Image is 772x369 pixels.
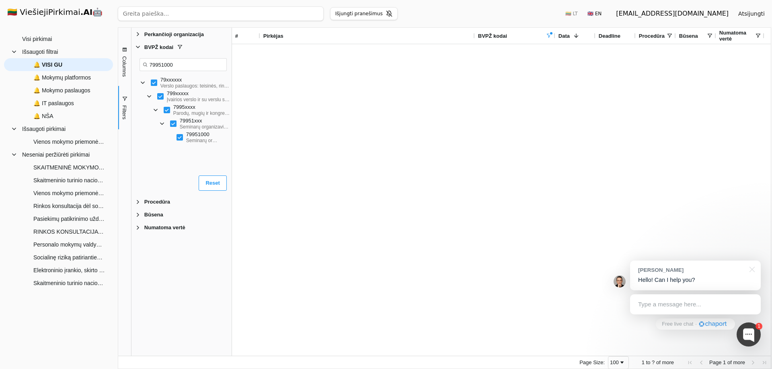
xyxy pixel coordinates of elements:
span: of [656,359,661,365]
span: Pirkėjas [263,33,283,39]
span: 1 [642,359,645,365]
div: [EMAIL_ADDRESS][DOMAIN_NAME] [616,9,729,18]
span: Filters [121,105,127,119]
img: Jonas [614,275,626,287]
div: Previous Page [698,359,704,366]
div: Įvairios verslo ir su verslu susijusios paslaugos [167,96,230,103]
button: 🇬🇧 EN [583,7,606,20]
span: ? [652,359,655,365]
span: Vienos mokymo priemonės turinio parengimo su skaitmenine versija 3–5 m. vaikams A1–A2 paslaugų pi... [33,136,105,148]
span: 🔔 Mokymo paslaugos [33,84,90,96]
div: Type a message here... [630,294,761,314]
span: Būsena [144,212,163,218]
span: Skaitmeninio turinio nacionaliniam saugumui ir krašto gynybai sukūrimo ir adaptavimo paslaugos (A... [33,174,105,186]
span: Numatoma vertė [144,224,185,230]
span: Pasiekimų patikrinimo užduočių skaitmeninimo, koregavimo ir parengimo elektroniniam testavimui pa... [33,213,105,225]
input: Greita paieška... [118,6,324,21]
span: Rinkos konsultacija dėl socialinių įgūdžių ugdymo priemonės atnaujinimo ir skaitmeninimo paslaugų... [33,200,105,212]
span: Columns [121,56,127,77]
span: Išsaugoti pirkimai [22,123,66,135]
span: # [235,33,238,39]
span: RINKOS KONSULTACIJA DĖL MOKYMŲ ORGANIZAVIMO PASLAUGŲ PIRKIMO [33,226,105,238]
span: BVPŽ kodai [478,33,507,39]
span: Būsena [679,33,698,39]
div: Filter List [135,76,232,144]
span: 1 [723,359,726,365]
div: Verslo paslaugos: teisinės, rinkodaros, konsultavimo, įdarbinimo, spausdinimo ir apsaugos [160,83,230,89]
div: 1 [756,323,762,330]
p: Hello! Can I help you? [638,276,753,284]
span: Neseniai peržiūrėti pirkimai [22,149,90,161]
div: Seminarų organizavimo paslaugos [180,124,230,130]
div: Seminarų organizavimo paslaugos [186,137,219,144]
span: Page [709,359,721,365]
span: Procedūra [144,199,170,205]
span: more [733,359,745,365]
span: Procedūra [639,33,665,39]
div: Next Page [750,359,756,366]
span: Elektroninio įrankio, skirto lietuvių (ne gimtosios) kalbos mokėjimui ir įgytoms kompetencijoms v... [33,264,105,276]
strong: .AI [80,7,93,17]
a: Free live chat· [656,318,735,330]
button: Išjungti pranešimus [330,7,398,20]
input: Search filter values [140,58,227,71]
span: to [646,359,651,365]
span: more [662,359,674,365]
span: Vienos mokymo priemonės turinio parengimo su skaitmenine versija 3–5 m. vaikams A1–A2 paslaugų pi... [33,187,105,199]
div: 79951000 [186,131,228,137]
span: Personalo mokymų valdymo sistemos nuoma (Supaprastintas atviras konkursas) [33,239,105,251]
div: [PERSON_NAME] [638,266,745,274]
span: BVPŽ kodai [144,44,173,50]
div: 799xxxxx [167,90,240,96]
span: 🔔 IT paslaugos [33,97,74,109]
div: Page Size [608,356,629,369]
span: 🔔 VISI GU [33,59,62,71]
button: Atsijungti [732,6,771,21]
span: Data [558,33,570,39]
span: Skaitmeninio turinio nacionaliniam saugumui ir krašto gynybai sukūrimo ar adaptavimo paslaugų pir... [33,277,105,289]
span: of [727,359,732,365]
span: Numatoma vertė [719,30,755,42]
div: Parodų, mugių ir kongresų organizavimo paslaugos [173,110,230,116]
span: Free live chat [662,320,693,328]
div: Last Page [761,359,768,366]
span: SKAITMENINĖ MOKYMO(-SI) PLATFORMA (Mažos vertės skelbiama apklausa) [33,161,105,173]
div: Page Size: [579,359,605,365]
span: 🔔 NŠA [33,110,53,122]
div: Filter List 5 Filters [131,28,232,234]
button: Reset [199,175,226,191]
span: Deadline [599,33,620,39]
div: · [695,320,697,328]
div: 79xxxxxx [160,77,240,83]
div: 7995xxxx [173,104,240,110]
div: 100 [610,359,619,365]
span: Išsaugoti filtrai [22,46,58,58]
span: Perkančioji organizacija [144,31,204,37]
div: First Page [687,359,693,366]
div: 79951xxx [180,118,240,124]
span: Visi pirkimai [22,33,52,45]
span: Socialinę riziką patiriantiems suaugusiems asmenims pagalbos paslaugų teikimo dienos centre pirkimas [33,251,105,263]
span: 🔔 Mokymų platformos [33,71,91,84]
